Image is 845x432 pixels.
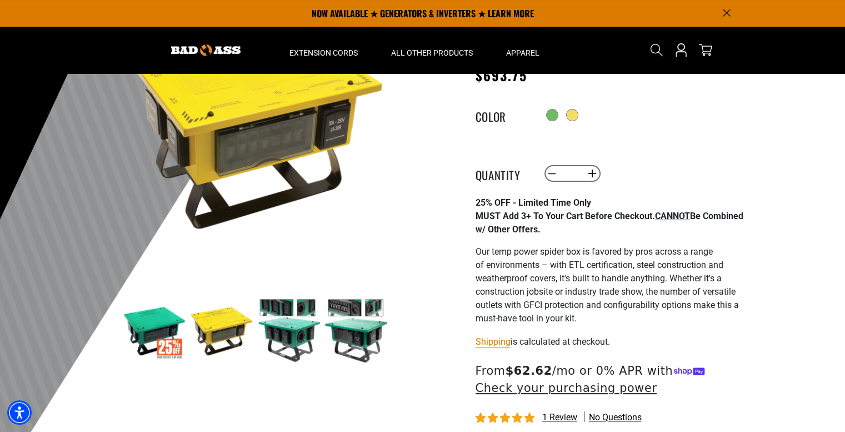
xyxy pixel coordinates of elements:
strong: 25% OFF - Limited Time Only [476,197,591,208]
span: 5.00 stars [476,413,537,424]
span: No questions [589,411,642,424]
span: All Other Products [391,48,473,58]
img: yellow [189,299,254,363]
img: green [324,299,388,363]
summary: Apparel [489,27,556,73]
div: Accessibility Menu [7,400,32,425]
legend: Color [476,108,531,122]
span: CANNOT [655,211,690,221]
summary: All Other Products [374,27,489,73]
a: cart [697,43,714,57]
summary: Extension Cords [273,27,374,73]
span: 1 review [542,412,577,423]
span: Apparel [506,48,539,58]
span: Our temp power spider box is favored by pros across a range of environments – with ETL certificat... [476,246,739,324]
img: green [257,299,321,363]
label: Quantity [476,166,531,181]
summary: Search [648,41,666,59]
img: Bad Ass Extension Cords [171,44,241,56]
a: Open this option [672,27,690,73]
span: Extension Cords [289,48,358,58]
strong: MUST Add 3+ To Your Cart Before Checkout. Be Combined w/ Other Offers. [476,211,743,235]
div: is calculated at checkout. [476,334,748,349]
span: $693.75 [476,65,528,85]
a: Shipping [476,336,511,347]
div: Page 1 [476,196,748,325]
